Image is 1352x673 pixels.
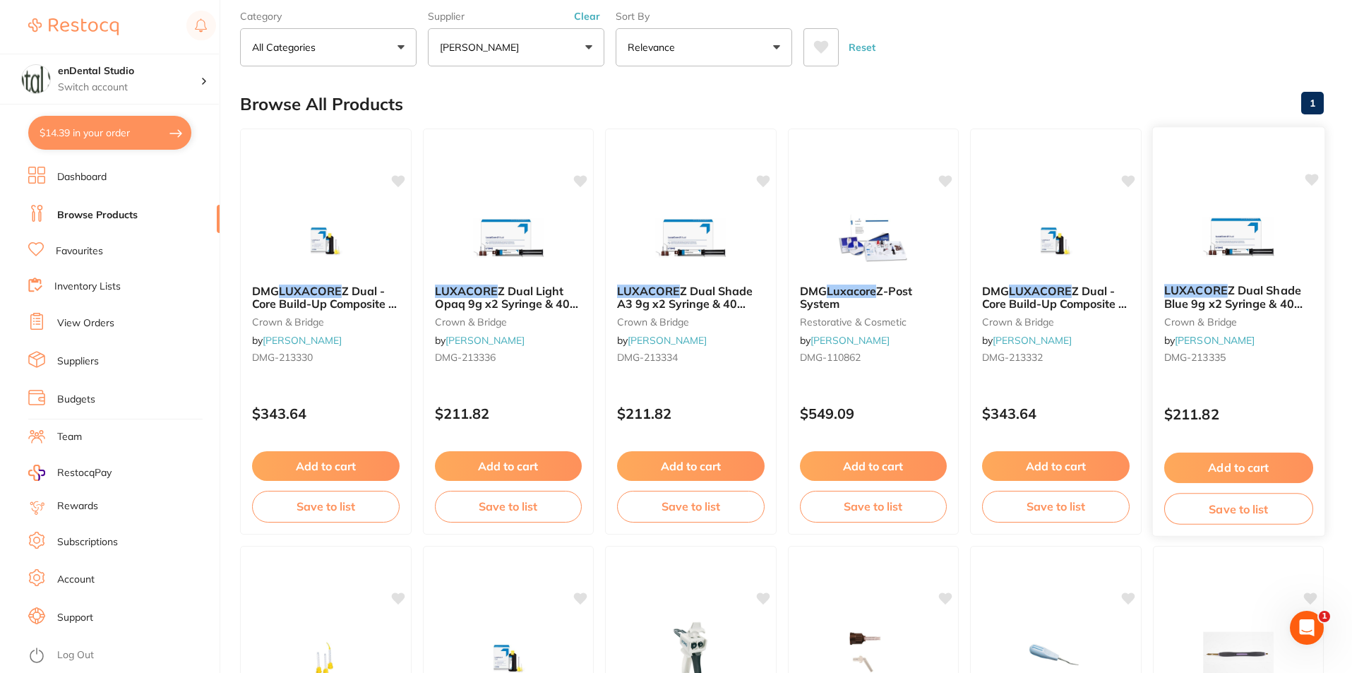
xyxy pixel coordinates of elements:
[252,491,400,522] button: Save to list
[263,334,342,347] a: [PERSON_NAME]
[617,491,765,522] button: Save to list
[827,284,876,298] em: Luxacore
[645,203,736,273] img: LUXACORE Z Dual Shade A3 9g x2 Syringe & 40 Smart Mix Tip
[800,334,890,347] span: by
[1163,493,1312,525] button: Save to list
[28,465,112,481] a: RestocqPay
[1319,611,1330,622] span: 1
[252,351,313,364] span: DMG-213330
[435,334,525,347] span: by
[57,393,95,407] a: Budgets
[1163,283,1227,297] em: LUXACORE
[58,81,201,95] p: Switch account
[54,280,121,294] a: Inventory Lists
[435,491,582,522] button: Save to list
[1163,284,1312,310] b: LUXACORE Z Dual Shade Blue 9g x2 Syringe & 40 Smart Mix Tip
[252,405,400,422] p: $343.64
[435,285,582,311] b: LUXACORE Z Dual Light Opaq 9g x2 Syringe & 40 Smart Mix Tip
[57,355,99,369] a: Suppliers
[982,451,1130,481] button: Add to cart
[800,284,912,311] span: Z-Post System
[1163,351,1225,364] span: DMG-213335
[462,203,554,273] img: LUXACORE Z Dual Light Opaq 9g x2 Syringe & 40 Smart Mix Tip
[617,334,707,347] span: by
[28,18,119,35] img: Restocq Logo
[57,430,82,444] a: Team
[628,334,707,347] a: [PERSON_NAME]
[240,95,403,114] h2: Browse All Products
[28,116,191,150] button: $14.39 in your order
[800,451,947,481] button: Add to cart
[617,351,678,364] span: DMG-213334
[982,316,1130,328] small: crown & bridge
[844,28,880,66] button: Reset
[28,645,215,667] button: Log Out
[279,284,342,298] em: LUXACORE
[810,334,890,347] a: [PERSON_NAME]
[435,351,496,364] span: DMG-213336
[1163,283,1302,323] span: Z Dual Shade Blue 9g x2 Syringe & 40 Smart Mix Tip
[616,28,792,66] button: Relevance
[435,405,582,422] p: $211.82
[628,40,681,54] p: Relevance
[982,284,1009,298] span: DMG
[57,316,114,330] a: View Orders
[58,64,201,78] h4: enDental Studio
[1301,89,1324,117] a: 1
[252,40,321,54] p: All Categories
[617,316,765,328] small: crown & bridge
[1290,611,1324,645] iframe: Intercom live chat
[428,28,604,66] button: [PERSON_NAME]
[280,203,371,273] img: DMG LUXACORE Z Dual - Core Build-Up Composite - Shade A3 - 48g Cartridge, 1-Pack and 60 Auto Mix ...
[22,65,50,93] img: enDental Studio
[252,316,400,328] small: crown & bridge
[617,451,765,481] button: Add to cart
[252,334,342,347] span: by
[1175,334,1255,347] a: [PERSON_NAME]
[240,10,417,23] label: Category
[57,573,95,587] a: Account
[617,284,680,298] em: LUXACORE
[28,11,119,43] a: Restocq Logo
[1163,453,1312,483] button: Add to cart
[56,244,103,258] a: Favourites
[1009,284,1072,298] em: LUXACORE
[1163,334,1254,347] span: by
[435,316,582,328] small: crown & bridge
[57,535,118,549] a: Subscriptions
[800,284,827,298] span: DMG
[993,334,1072,347] a: [PERSON_NAME]
[617,405,765,422] p: $211.82
[57,170,107,184] a: Dashboard
[57,611,93,625] a: Support
[28,465,45,481] img: RestocqPay
[252,284,279,298] span: DMG
[428,10,604,23] label: Supplier
[252,451,400,481] button: Add to cart
[800,351,861,364] span: DMG-110862
[1010,203,1101,273] img: DMG LUXACORE Z Dual - Core Build-Up Composite - Shade Light Opaque - 48g Cartridge, 1-Pack and 60...
[435,284,498,298] em: LUXACORE
[800,285,947,311] b: DMG Luxacore Z-Post System
[1163,406,1312,422] p: $211.82
[445,334,525,347] a: [PERSON_NAME]
[800,491,947,522] button: Save to list
[570,10,604,23] button: Clear
[1192,201,1284,273] img: LUXACORE Z Dual Shade Blue 9g x2 Syringe & 40 Smart Mix Tip
[800,316,947,328] small: restorative & cosmetic
[827,203,919,273] img: DMG Luxacore Z-Post System
[440,40,525,54] p: [PERSON_NAME]
[982,334,1072,347] span: by
[252,285,400,311] b: DMG LUXACORE Z Dual - Core Build-Up Composite - Shade A3 - 48g Cartridge, 1-Pack and 60 Auto Mix ...
[617,285,765,311] b: LUXACORE Z Dual Shade A3 9g x2 Syringe & 40 Smart Mix Tip
[57,499,98,513] a: Rewards
[435,284,578,324] span: Z Dual Light Opaq 9g x2 Syringe & 40 Smart Mix Tip
[435,451,582,481] button: Add to cart
[617,284,753,324] span: Z Dual Shade A3 9g x2 Syringe & 40 Smart Mix Tip
[982,285,1130,311] b: DMG LUXACORE Z Dual - Core Build-Up Composite - Shade Light Opaque - 48g Cartridge, 1-Pack and 60...
[240,28,417,66] button: All Categories
[982,351,1043,364] span: DMG-213332
[1163,316,1312,327] small: crown & bridge
[57,648,94,662] a: Log Out
[982,405,1130,422] p: $343.64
